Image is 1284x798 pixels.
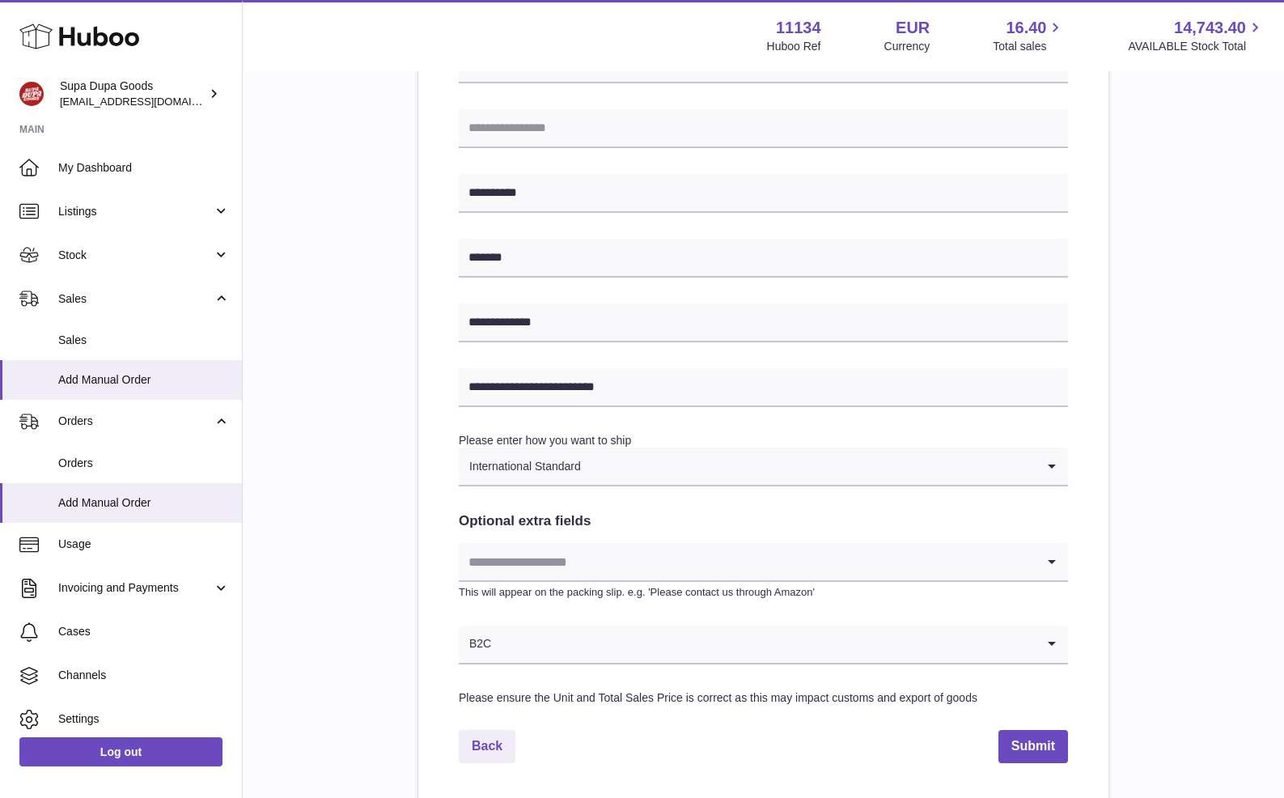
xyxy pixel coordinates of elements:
[58,624,230,639] span: Cases
[58,456,230,471] span: Orders
[60,79,206,109] div: Supa Dupa Goods
[896,17,930,39] strong: EUR
[767,39,821,54] div: Huboo Ref
[582,448,1036,485] input: Search for option
[459,512,1068,531] h2: Optional extra fields
[884,39,930,54] div: Currency
[459,690,1068,706] div: Please ensure the Unit and Total Sales Price is correct as this may impact customs and export of ...
[459,448,582,485] span: International Standard
[58,495,230,511] span: Add Manual Order
[459,543,1036,580] input: Search for option
[58,291,213,307] span: Sales
[459,585,1068,600] p: This will appear on the packing slip. e.g. 'Please contact us through Amazon'
[58,580,213,596] span: Invoicing and Payments
[1128,17,1265,54] a: 14,743.40 AVAILABLE Stock Total
[459,543,1068,582] div: Search for option
[776,17,821,39] strong: 11134
[60,95,238,108] span: [EMAIL_ADDRESS][DOMAIN_NAME]
[1174,17,1246,39] span: 14,743.40
[459,730,515,763] a: Back
[993,17,1065,54] a: 16.40 Total sales
[459,626,492,663] span: B2C
[19,737,222,766] a: Log out
[1128,39,1265,54] span: AVAILABLE Stock Total
[459,448,1068,486] div: Search for option
[58,204,213,219] span: Listings
[58,668,230,683] span: Channels
[459,434,631,447] label: Please enter how you want to ship
[58,248,213,263] span: Stock
[459,626,1068,664] div: Search for option
[58,537,230,552] span: Usage
[492,626,1036,663] input: Search for option
[998,730,1068,763] button: Submit
[58,711,230,727] span: Settings
[19,82,44,106] img: hello@slayalldayofficial.com
[58,160,230,176] span: My Dashboard
[58,333,230,348] span: Sales
[58,414,213,429] span: Orders
[1006,17,1046,39] span: 16.40
[993,39,1065,54] span: Total sales
[58,372,230,388] span: Add Manual Order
